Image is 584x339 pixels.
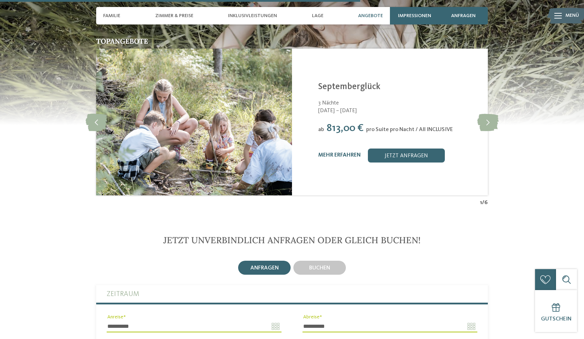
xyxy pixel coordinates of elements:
span: pro Suite pro Nacht / All INCLUSIVE [366,127,453,132]
a: buchen [292,259,347,276]
span: Impressionen [398,13,431,19]
span: / [482,199,484,207]
label: Zeitraum [107,285,477,303]
span: Gutschein [541,316,571,322]
a: Septemberglück [318,82,380,91]
span: buchen [309,265,330,271]
span: ab [318,127,324,132]
a: mehr erfahren [318,152,361,158]
span: 1 [480,199,482,207]
span: Angebote [358,13,383,19]
img: Septemberglück [96,49,292,195]
span: JETZT UNVERBINDLICH ANFRAGEN ODER GLEICH BUCHEN! [163,235,421,246]
span: [DATE] – [DATE] [318,107,479,115]
span: Inklusivleistungen [228,13,277,19]
a: Gutschein [535,290,577,332]
span: anfragen [250,265,279,271]
span: Topangebote [96,37,148,45]
span: 6 [484,199,488,207]
a: jetzt anfragen [368,149,445,163]
span: Zimmer & Preise [155,13,193,19]
span: Familie [103,13,120,19]
span: anfragen [451,13,476,19]
span: Lage [312,13,323,19]
span: 3 Nächte [318,100,339,106]
span: 813,00 € [327,123,364,134]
